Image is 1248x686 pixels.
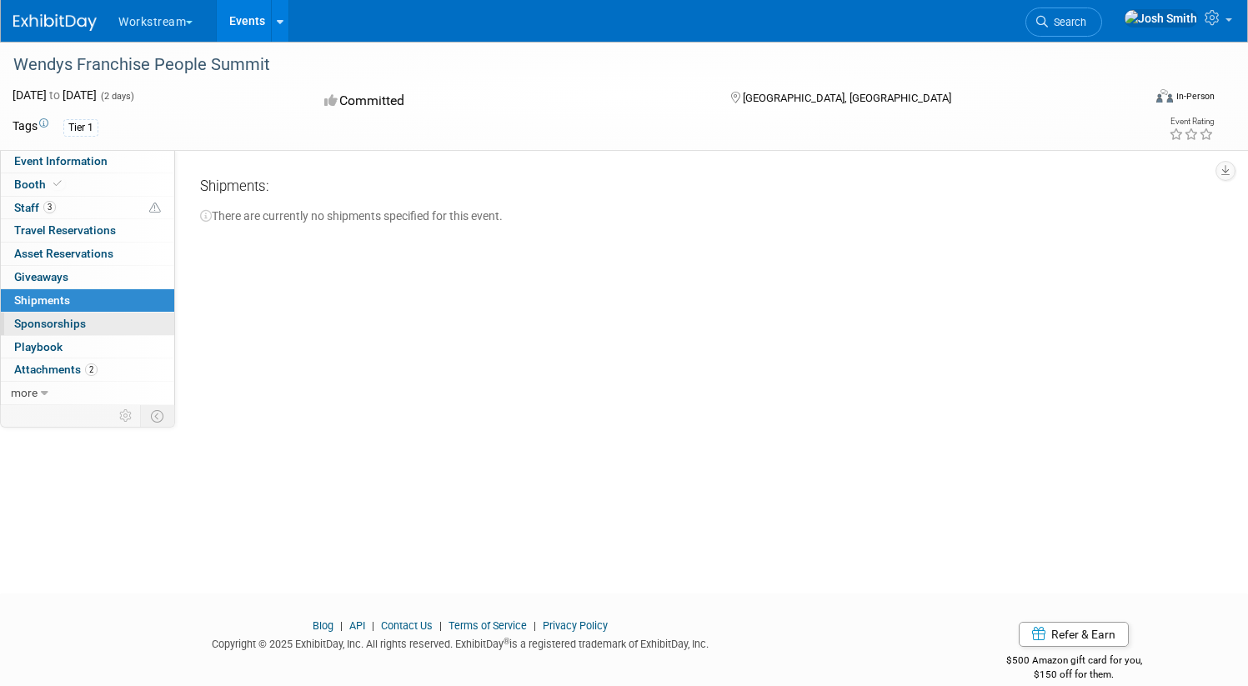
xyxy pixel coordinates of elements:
a: Staff3 [1,197,174,219]
a: Attachments2 [1,358,174,381]
span: | [336,619,347,632]
div: In-Person [1175,90,1215,103]
span: Playbook [14,340,63,353]
span: Search [1048,16,1086,28]
span: | [368,619,378,632]
a: Booth [1,173,174,196]
span: to [47,88,63,102]
a: Sponsorships [1,313,174,335]
a: Contact Us [381,619,433,632]
a: Terms of Service [449,619,527,632]
a: more [1,382,174,404]
span: [DATE] [DATE] [13,88,97,102]
a: Giveaways [1,266,174,288]
span: Asset Reservations [14,247,113,260]
span: [GEOGRAPHIC_DATA], [GEOGRAPHIC_DATA] [743,92,951,104]
div: $500 Amazon gift card for you, [933,643,1215,681]
span: Sponsorships [14,317,86,330]
a: Refer & Earn [1019,622,1129,647]
span: Staff [14,201,56,214]
div: $150 off for them. [933,668,1215,682]
a: Shipments [1,289,174,312]
div: Wendys Franchise People Summit [8,50,1112,80]
div: Event Rating [1169,118,1214,126]
div: Copyright © 2025 ExhibitDay, Inc. All rights reserved. ExhibitDay is a registered trademark of Ex... [13,633,908,652]
span: Giveaways [14,270,68,283]
div: There are currently no shipments specified for this event. [200,203,1202,224]
img: Josh Smith [1124,9,1198,28]
a: Travel Reservations [1,219,174,242]
a: Blog [313,619,333,632]
td: Personalize Event Tab Strip [112,405,141,427]
a: Privacy Policy [543,619,608,632]
sup: ® [504,637,509,646]
img: ExhibitDay [13,14,97,31]
span: 2 [85,363,98,376]
a: Search [1025,8,1102,37]
a: Playbook [1,336,174,358]
div: Event Format [1035,87,1215,112]
div: Committed [319,87,704,116]
i: Booth reservation complete [53,179,62,188]
span: Travel Reservations [14,223,116,237]
span: Booth [14,178,65,191]
a: API [349,619,365,632]
td: Tags [13,118,48,137]
span: more [11,386,38,399]
td: Toggle Event Tabs [141,405,175,427]
span: Shipments [14,293,70,307]
a: Asset Reservations [1,243,174,265]
span: 3 [43,201,56,213]
span: (2 days) [99,91,134,102]
a: Event Information [1,150,174,173]
span: Potential Scheduling Conflict -- at least one attendee is tagged in another overlapping event. [149,201,161,216]
span: | [435,619,446,632]
img: Format-Inperson.png [1156,89,1173,103]
span: Attachments [14,363,98,376]
span: | [529,619,540,632]
span: Event Information [14,154,108,168]
div: Tier 1 [63,119,98,137]
div: Shipments: [200,177,1202,203]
